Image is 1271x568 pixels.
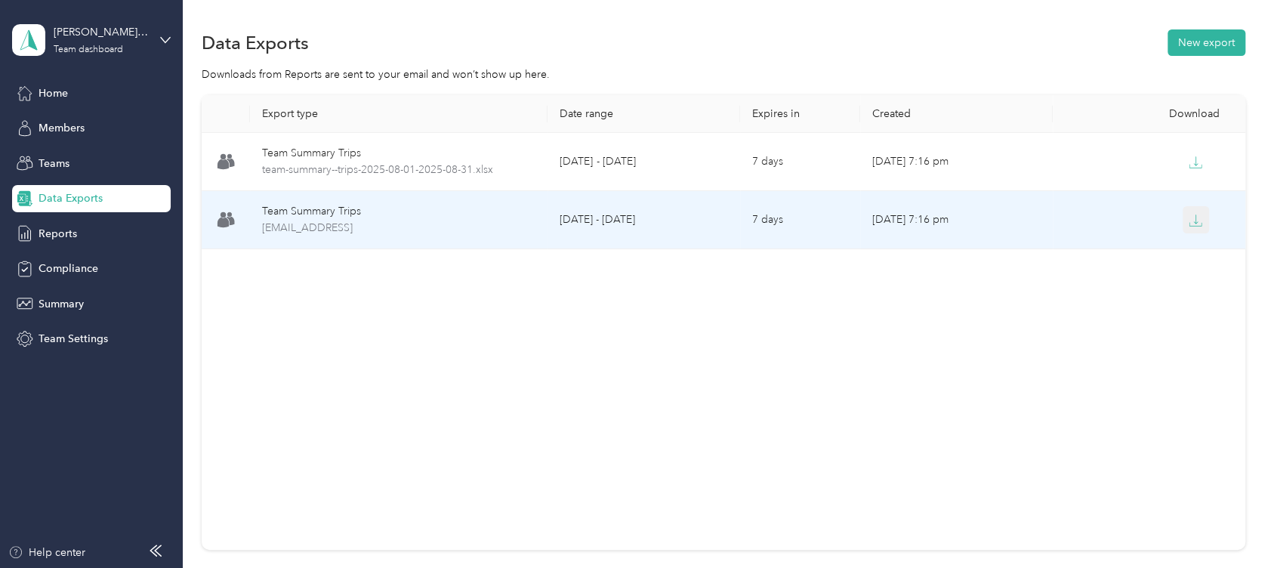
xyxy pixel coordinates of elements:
[39,120,85,136] span: Members
[740,133,860,191] td: 7 days
[39,261,98,276] span: Compliance
[262,145,536,162] div: Team Summary Trips
[262,203,536,220] div: Team Summary Trips
[548,191,740,249] td: [DATE] - [DATE]
[39,85,68,101] span: Home
[39,190,103,206] span: Data Exports
[39,156,69,171] span: Teams
[1168,29,1245,56] button: New export
[860,191,1053,249] td: [DATE] 7:16 pm
[39,296,84,312] span: Summary
[262,162,536,178] span: team-summary--trips-2025-08-01-2025-08-31.xlsx
[54,24,148,40] div: [PERSON_NAME] team
[740,95,860,133] th: Expires in
[548,133,740,191] td: [DATE] - [DATE]
[740,191,860,249] td: 7 days
[1186,483,1271,568] iframe: Everlance-gr Chat Button Frame
[39,226,77,242] span: Reports
[860,133,1053,191] td: [DATE] 7:16 pm
[54,45,123,54] div: Team dashboard
[202,66,1245,82] div: Downloads from Reports are sent to your email and won’t show up here.
[860,95,1053,133] th: Created
[548,95,740,133] th: Date range
[250,95,548,133] th: Export type
[39,331,108,347] span: Team Settings
[1065,107,1233,120] div: Download
[8,545,85,560] button: Help center
[262,220,536,236] span: team-summary-cmacdonald@corefoodservice.com-trips-2025-08-01-2025-08-31.xlsx
[202,35,309,51] h1: Data Exports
